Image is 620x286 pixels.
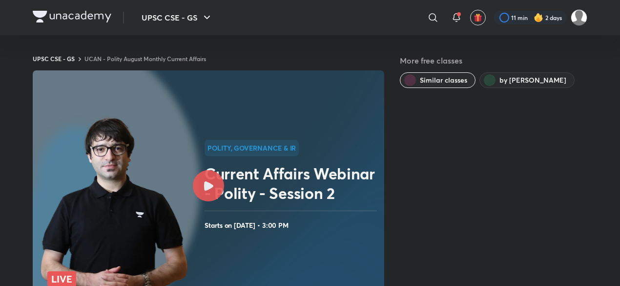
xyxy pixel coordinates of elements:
[205,219,380,232] h4: Starts on [DATE] • 3:00 PM
[84,55,206,63] a: UCAN - Polity August Monthly Current Affairs
[33,11,111,22] img: Company Logo
[400,72,475,88] button: Similar classes
[33,11,111,25] a: Company Logo
[479,72,575,88] button: by Sarmad Mehraj
[571,9,587,26] img: ADITYA
[420,75,467,85] span: Similar classes
[474,13,482,22] img: avatar
[205,164,380,203] h2: Current Affairs Webinar - Polity - Session 2
[470,10,486,25] button: avatar
[136,8,219,27] button: UPSC CSE - GS
[534,13,543,22] img: streak
[33,55,75,63] a: UPSC CSE - GS
[400,55,587,66] h5: More free classes
[499,75,566,85] span: by Sarmad Mehraj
